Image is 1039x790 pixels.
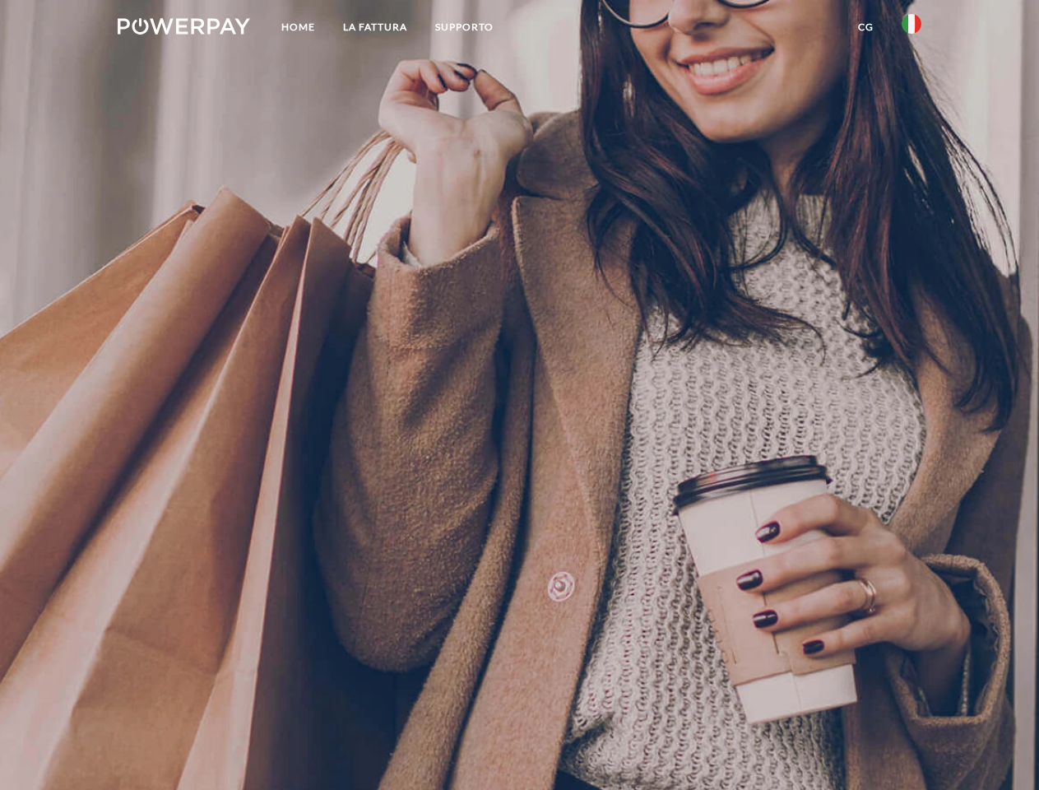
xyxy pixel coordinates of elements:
[844,12,888,42] a: CG
[421,12,508,42] a: Supporto
[118,18,250,35] img: logo-powerpay-white.svg
[329,12,421,42] a: LA FATTURA
[267,12,329,42] a: Home
[902,14,921,34] img: it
